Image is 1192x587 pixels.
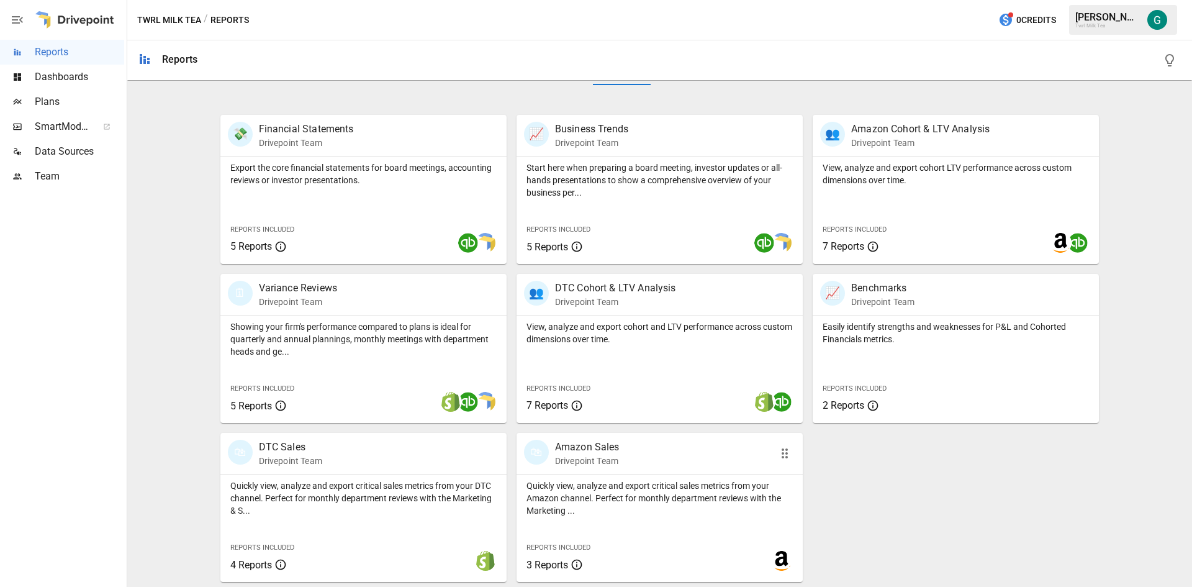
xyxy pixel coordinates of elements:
div: 🛍 [524,440,549,465]
button: 0Credits [993,9,1061,32]
div: / [204,12,208,28]
span: Team [35,169,124,184]
p: Variance Reviews [259,281,337,296]
div: 📈 [820,281,845,306]
img: amazon [1050,233,1070,253]
span: 7 Reports [823,240,864,252]
p: Drivepoint Team [851,296,914,308]
div: 📈 [524,122,549,147]
p: Drivepoint Team [259,137,354,149]
span: Reports Included [823,225,887,234]
span: Dashboards [35,70,124,84]
span: ™ [89,117,97,133]
div: 👥 [820,122,845,147]
p: Showing your firm's performance compared to plans is ideal for quarterly and annual plannings, mo... [230,321,497,358]
img: shopify [441,392,461,412]
img: smart model [476,233,495,253]
img: shopify [754,392,774,412]
p: View, analyze and export cohort and LTV performance across custom dimensions over time. [526,321,793,345]
span: Reports Included [526,225,590,234]
div: 🛍 [228,440,253,465]
button: Twrl Milk Tea [137,12,201,28]
div: 💸 [228,122,253,147]
img: quickbooks [754,233,774,253]
span: 2 Reports [823,399,864,411]
img: quickbooks [458,233,478,253]
p: View, analyze and export cohort LTV performance across custom dimensions over time. [823,162,1089,186]
img: shopify [476,551,495,571]
span: Data Sources [35,144,124,159]
span: Reports Included [823,385,887,393]
img: quickbooks [772,392,792,412]
p: Export the core financial statements for board meetings, accounting reviews or investor presentat... [230,162,497,186]
img: quickbooks [458,392,478,412]
span: Reports Included [526,544,590,552]
span: Reports Included [230,225,294,234]
img: smart model [476,392,495,412]
span: 5 Reports [230,240,272,252]
span: 3 Reports [526,559,568,571]
p: Financial Statements [259,122,354,137]
p: Easily identify strengths and weaknesses for P&L and Cohorted Financials metrics. [823,321,1089,345]
p: Drivepoint Team [259,296,337,308]
span: SmartModel [35,119,89,134]
p: Drivepoint Team [851,137,990,149]
p: DTC Sales [259,440,322,455]
img: quickbooks [1068,233,1088,253]
p: Business Trends [555,122,628,137]
span: 7 Reports [526,399,568,411]
span: Reports [35,45,124,60]
span: 5 Reports [230,400,272,412]
div: Twrl Milk Tea [1075,23,1140,29]
button: Gordon Hagedorn [1140,2,1175,37]
p: Drivepoint Team [555,137,628,149]
p: DTC Cohort & LTV Analysis [555,281,676,296]
p: Quickly view, analyze and export critical sales metrics from your Amazon channel. Perfect for mon... [526,480,793,517]
p: Benchmarks [851,281,914,296]
span: 4 Reports [230,559,272,571]
img: amazon [772,551,792,571]
p: Amazon Sales [555,440,620,455]
p: Drivepoint Team [555,455,620,467]
div: 🗓 [228,281,253,306]
div: Reports [162,53,197,65]
span: Reports Included [230,385,294,393]
span: Plans [35,94,124,109]
span: 0 Credits [1016,12,1056,28]
p: Drivepoint Team [259,455,322,467]
p: Quickly view, analyze and export critical sales metrics from your DTC channel. Perfect for monthl... [230,480,497,517]
div: 👥 [524,281,549,306]
span: Reports Included [230,544,294,552]
span: 5 Reports [526,241,568,253]
img: smart model [772,233,792,253]
p: Drivepoint Team [555,296,676,308]
p: Start here when preparing a board meeting, investor updates or all-hands presentations to show a ... [526,162,793,199]
div: [PERSON_NAME] [1075,11,1140,23]
p: Amazon Cohort & LTV Analysis [851,122,990,137]
span: Reports Included [526,385,590,393]
img: Gordon Hagedorn [1147,10,1167,30]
